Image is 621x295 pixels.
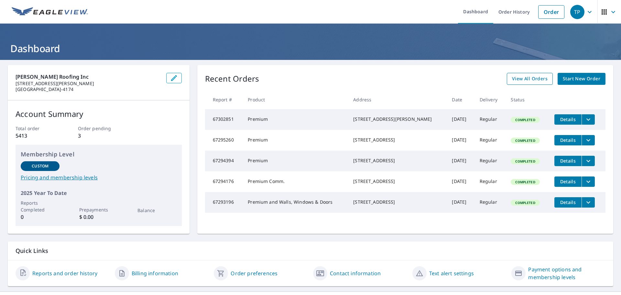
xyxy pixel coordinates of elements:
[205,109,243,130] td: 67302851
[243,151,348,171] td: Premium
[353,137,441,143] div: [STREET_ADDRESS]
[554,156,582,166] button: detailsBtn-67294394
[137,207,176,214] p: Balance
[16,247,605,255] p: Quick Links
[538,5,564,19] a: Order
[558,199,578,205] span: Details
[507,73,553,85] a: View All Orders
[447,109,474,130] td: [DATE]
[429,269,474,277] a: Text alert settings
[558,178,578,185] span: Details
[474,151,506,171] td: Regular
[205,90,243,109] th: Report #
[447,151,474,171] td: [DATE]
[582,176,595,187] button: filesDropdownBtn-67294176
[512,75,548,83] span: View All Orders
[558,73,605,85] a: Start New Order
[21,174,177,181] a: Pricing and membership levels
[348,90,447,109] th: Address
[474,109,506,130] td: Regular
[582,135,595,145] button: filesDropdownBtn-67295260
[474,192,506,213] td: Regular
[558,137,578,143] span: Details
[21,213,60,221] p: 0
[16,108,182,120] p: Account Summary
[21,150,177,159] p: Membership Level
[16,86,161,92] p: [GEOGRAPHIC_DATA]-4174
[21,189,177,197] p: 2025 Year To Date
[243,171,348,192] td: Premium Comm.
[16,73,161,81] p: [PERSON_NAME] Roofing inc
[353,116,441,122] div: [STREET_ADDRESS][PERSON_NAME]
[506,90,549,109] th: Status
[474,130,506,151] td: Regular
[511,200,539,205] span: Completed
[511,159,539,164] span: Completed
[582,114,595,125] button: filesDropdownBtn-67302851
[330,269,381,277] a: Contact information
[79,206,118,213] p: Prepayments
[511,118,539,122] span: Completed
[16,81,161,86] p: [STREET_ADDRESS][PERSON_NAME]
[558,116,578,122] span: Details
[205,151,243,171] td: 67294394
[21,199,60,213] p: Reports Completed
[16,125,57,132] p: Total order
[582,197,595,208] button: filesDropdownBtn-67293196
[205,73,259,85] p: Recent Orders
[205,192,243,213] td: 67293196
[205,130,243,151] td: 67295260
[353,199,441,205] div: [STREET_ADDRESS]
[243,192,348,213] td: Premium and Walls, Windows & Doors
[79,213,118,221] p: $ 0.00
[243,90,348,109] th: Product
[511,138,539,143] span: Completed
[243,109,348,130] td: Premium
[32,163,49,169] p: Custom
[32,269,97,277] a: Reports and order history
[554,135,582,145] button: detailsBtn-67295260
[8,42,613,55] h1: Dashboard
[554,114,582,125] button: detailsBtn-67302851
[582,156,595,166] button: filesDropdownBtn-67294394
[16,132,57,140] p: 5413
[447,90,474,109] th: Date
[554,176,582,187] button: detailsBtn-67294176
[205,171,243,192] td: 67294176
[528,266,605,281] a: Payment options and membership levels
[511,180,539,184] span: Completed
[353,178,441,185] div: [STREET_ADDRESS]
[447,171,474,192] td: [DATE]
[132,269,178,277] a: Billing information
[474,171,506,192] td: Regular
[554,197,582,208] button: detailsBtn-67293196
[78,132,119,140] p: 3
[12,7,88,17] img: EV Logo
[353,157,441,164] div: [STREET_ADDRESS]
[231,269,278,277] a: Order preferences
[474,90,506,109] th: Delivery
[563,75,600,83] span: Start New Order
[558,158,578,164] span: Details
[243,130,348,151] td: Premium
[447,130,474,151] td: [DATE]
[447,192,474,213] td: [DATE]
[78,125,119,132] p: Order pending
[570,5,584,19] div: TP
